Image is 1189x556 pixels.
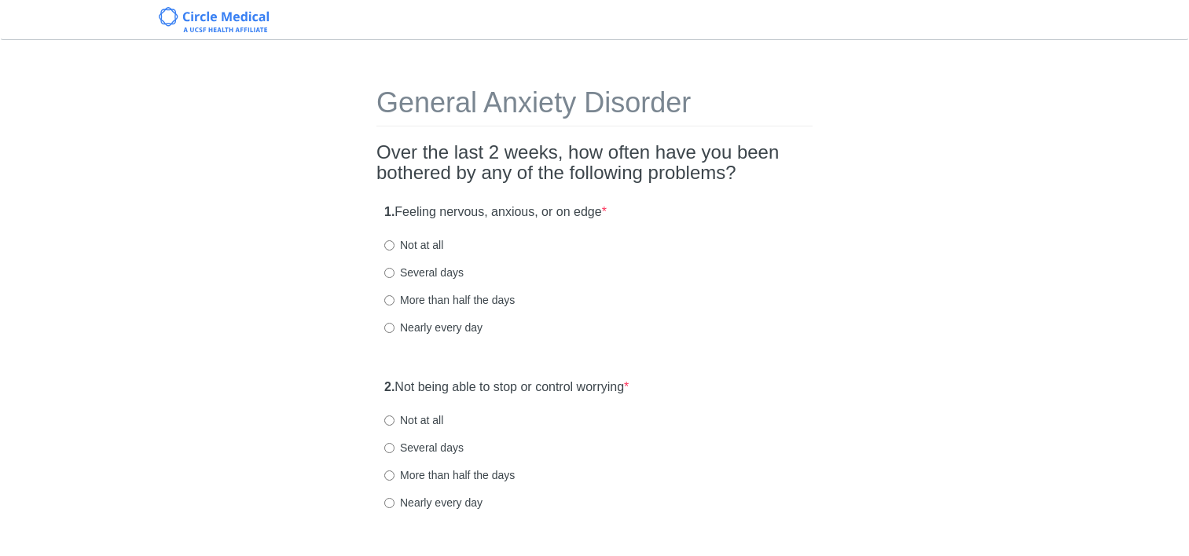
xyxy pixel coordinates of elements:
label: Nearly every day [384,320,483,335]
input: Not at all [384,415,394,426]
label: Several days [384,440,464,455]
label: Feeling nervous, anxious, or on edge [384,203,607,221]
input: More than half the days [384,295,394,305]
h1: General Anxiety Disorder [376,87,813,126]
label: Not being able to stop or control worrying [384,379,629,397]
label: More than half the days [384,292,515,308]
label: Not at all [384,237,443,253]
label: More than half the days [384,467,515,483]
input: Several days [384,443,394,453]
input: Nearly every day [384,323,394,333]
input: Several days [384,268,394,278]
h2: Over the last 2 weeks, how often have you been bothered by any of the following problems? [376,142,813,184]
strong: 2. [384,380,394,393]
input: Not at all [384,240,394,251]
label: Nearly every day [384,495,483,510]
strong: 1. [384,205,394,218]
label: Not at all [384,412,443,428]
img: Circle Medical Logo [159,7,270,32]
label: Several days [384,265,464,280]
input: Nearly every day [384,498,394,508]
input: More than half the days [384,470,394,481]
